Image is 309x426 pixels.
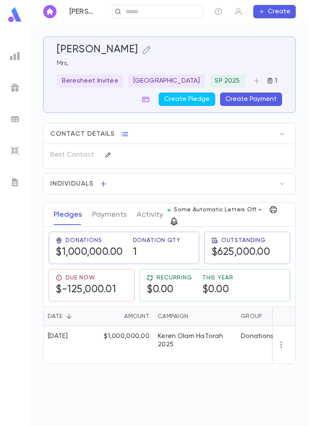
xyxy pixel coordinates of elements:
[111,310,124,323] button: Sort
[100,306,154,326] div: Amount
[158,332,233,349] div: Keren Olam HaTorah 2025
[221,237,266,244] span: Outstanding
[174,206,256,213] p: Some Automatic Letters Off
[10,146,20,156] img: imports_grey.530a8a0e642e233f2baf0ef88e8c9fcb.svg
[50,130,115,138] span: Contact Details
[100,326,154,363] div: $1,000,000.00
[92,204,127,225] button: Payments
[237,306,299,326] div: Group
[133,77,200,85] p: [GEOGRAPHIC_DATA]
[202,284,229,296] h5: $0.00
[220,93,282,106] button: Create Payment
[10,177,20,187] img: letters_grey.7941b92b52307dd3b8a917253454ce1c.svg
[157,274,192,281] span: Recurring
[241,306,262,326] div: Group
[188,310,201,323] button: Sort
[128,74,205,88] div: [GEOGRAPHIC_DATA]
[241,332,274,340] div: Donations
[69,7,98,16] p: [PERSON_NAME]
[147,284,174,296] h5: $0.00
[159,93,215,106] button: Create Pledge
[56,284,116,296] h5: $-125,000.01
[137,204,163,225] button: Activity
[273,77,277,85] p: 1
[44,306,100,326] div: Date
[48,332,68,340] div: [DATE]
[262,310,275,323] button: Sort
[66,237,102,244] span: Donations
[57,74,123,88] div: Beresheet Invitee
[57,44,138,56] h5: [PERSON_NAME]
[10,114,20,124] img: batches_grey.339ca447c9d9533ef1741baa751efc33.svg
[56,246,123,259] h5: $1,000,000.00
[158,306,188,326] div: Campaign
[10,83,20,93] img: campaigns_grey.99e729a5f7ee94e3726e6486bddda8f1.svg
[50,180,93,188] span: Individuals
[66,274,95,281] span: Due Now
[154,306,237,326] div: Campaign
[202,274,233,281] span: This Year
[7,7,23,23] img: logo
[211,246,270,259] h5: $625,000.00
[48,306,62,326] div: Date
[50,148,98,162] p: Best Contact
[124,306,150,326] div: Amount
[62,310,76,323] button: Sort
[210,74,245,88] div: SP 2025
[133,237,181,244] span: Donation Qty
[164,204,266,215] button: Some Automatic Letters Off
[133,246,137,259] h5: 1
[263,74,280,88] button: 1
[253,5,296,18] button: Create
[54,204,82,225] button: Pledges
[62,77,118,85] p: Beresheet Invitee
[57,59,282,68] p: Mrs.
[45,8,55,15] img: home_white.a664292cf8c1dea59945f0da9f25487c.svg
[10,51,20,61] img: reports_grey.c525e4749d1bce6a11f5fe2a8de1b229.svg
[215,77,240,85] p: SP 2025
